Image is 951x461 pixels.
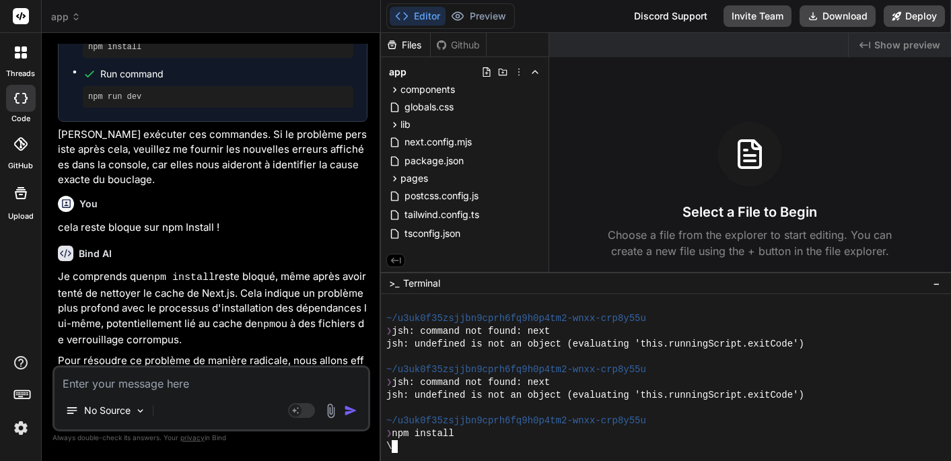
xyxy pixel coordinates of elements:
[9,417,32,439] img: settings
[392,376,550,389] span: jsh: command not found: next
[88,92,348,102] pre: npm run dev
[400,83,455,96] span: components
[392,325,550,338] span: jsh: command not found: next
[392,427,454,440] span: npm install
[930,273,943,294] button: −
[79,197,98,211] h6: You
[6,68,35,79] label: threads
[599,227,901,259] p: Choose a file from the explorer to start editing. You can create a new file using the + button in...
[88,42,348,52] pre: npm install
[386,363,646,376] span: ~/u3uk0f35zsjjbn9cprh6fq9h0p4tm2-wnxx-crp8y55u
[386,312,646,325] span: ~/u3uk0f35zsjjbn9cprh6fq9h0p4tm2-wnxx-crp8y55u
[403,277,440,290] span: Terminal
[386,415,646,427] span: ~/u3uk0f35zsjjbn9cprh6fq9h0p4tm2-wnxx-crp8y55u
[135,405,146,417] img: Pick Models
[800,5,876,27] button: Download
[389,65,407,79] span: app
[100,67,353,81] span: Run command
[386,376,392,389] span: ❯
[626,5,715,27] div: Discord Support
[403,225,462,242] span: tsconfig.json
[52,431,370,444] p: Always double-check its answers. Your in Bind
[403,188,480,204] span: postcss.config.js
[386,440,392,453] span: \
[389,277,399,290] span: >_
[386,427,392,440] span: ❯
[84,404,131,417] p: No Source
[386,389,804,402] span: jsh: undefined is not an object (evaluating 'this.runningScript.exitCode')
[386,325,392,338] span: ❯
[180,433,205,441] span: privacy
[11,113,30,125] label: code
[400,118,411,131] span: lib
[884,5,945,27] button: Deploy
[403,134,473,150] span: next.config.mjs
[386,338,804,351] span: jsh: undefined is not an object (evaluating 'this.runningScript.exitCode')
[148,272,215,283] code: npm install
[390,7,446,26] button: Editor
[403,99,455,115] span: globals.css
[323,403,339,419] img: attachment
[724,5,791,27] button: Invite Team
[874,38,940,52] span: Show preview
[344,404,357,417] img: icon
[682,203,817,221] h3: Select a File to Begin
[403,207,481,223] span: tailwind.config.ts
[58,127,367,188] p: [PERSON_NAME] exécuter ces commandes. Si le problème persiste après cela, veuillez me fournir les...
[51,10,81,24] span: app
[446,7,512,26] button: Preview
[58,353,367,400] p: Pour résoudre ce problème de manière radicale, nous allons effectuer un nettoyage complet des dép...
[933,277,940,290] span: −
[79,247,112,260] h6: Bind AI
[400,172,428,185] span: pages
[257,319,275,330] code: npm
[58,220,367,236] p: cela reste bloque sur npm Install !
[8,160,33,172] label: GitHub
[8,211,34,222] label: Upload
[431,38,486,52] div: Github
[58,269,367,348] p: Je comprends que reste bloqué, même après avoir tenté de nettoyer le cache de Next.js. Cela indiq...
[403,153,465,169] span: package.json
[381,38,430,52] div: Files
